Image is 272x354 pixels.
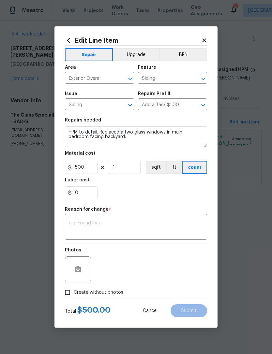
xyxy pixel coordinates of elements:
h5: Labor cost [65,178,90,182]
span: Cancel [143,308,158,313]
span: Submit [181,308,197,313]
h2: Edit Line Item [65,37,201,44]
div: Total [65,307,111,315]
button: Open [126,101,135,110]
span: Create without photos [74,289,123,296]
button: Open [199,101,208,110]
button: Open [126,74,135,83]
button: sqft [146,161,166,174]
h5: Material cost [65,151,96,156]
button: Upgrade [113,48,159,61]
button: Open [199,74,208,83]
span: $ 500.00 [77,306,111,314]
button: ft [166,161,182,174]
h5: Reason for change [65,207,109,212]
h5: Repairs needed [65,118,101,122]
button: count [182,161,207,174]
h5: Issue [65,92,77,96]
button: Cancel [132,304,168,317]
h5: Photos [65,248,81,252]
h5: Area [65,65,76,70]
h5: Repairs Prefill [138,92,170,96]
button: Submit [171,304,207,317]
textarea: HPM to detail. Replaced a two glass windows in main bedroom facing backyard. [65,126,207,147]
button: BRN [159,48,207,61]
button: Repair [65,48,113,61]
h5: Feature [138,65,156,70]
